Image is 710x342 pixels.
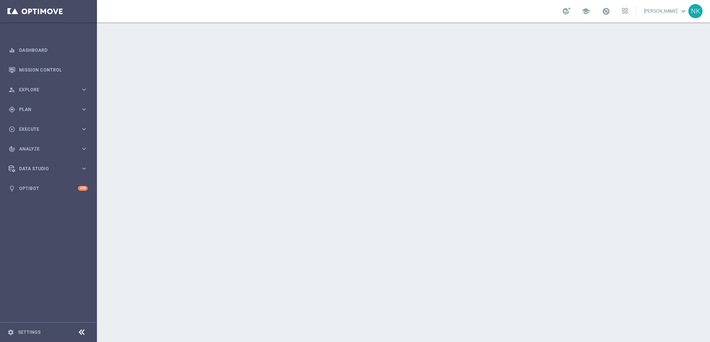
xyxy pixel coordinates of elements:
[19,167,81,171] span: Data Studio
[81,126,88,133] i: keyboard_arrow_right
[81,165,88,172] i: keyboard_arrow_right
[8,87,88,93] button: person_search Explore keyboard_arrow_right
[9,146,15,152] i: track_changes
[19,60,88,80] a: Mission Control
[81,106,88,113] i: keyboard_arrow_right
[8,126,88,132] button: play_circle_outline Execute keyboard_arrow_right
[8,186,88,191] button: lightbulb Optibot +10
[19,147,81,151] span: Analyze
[19,127,81,132] span: Execute
[8,47,88,53] button: equalizer Dashboard
[9,106,15,113] i: gps_fixed
[9,185,15,192] i: lightbulb
[679,7,688,15] span: keyboard_arrow_down
[19,107,81,112] span: Plan
[9,60,88,80] div: Mission Control
[9,86,81,93] div: Explore
[643,6,688,17] a: [PERSON_NAME]keyboard_arrow_down
[9,47,15,54] i: equalizer
[9,86,15,93] i: person_search
[8,146,88,152] button: track_changes Analyze keyboard_arrow_right
[19,178,78,198] a: Optibot
[9,178,88,198] div: Optibot
[7,329,14,336] i: settings
[9,165,81,172] div: Data Studio
[8,67,88,73] button: Mission Control
[8,107,88,113] button: gps_fixed Plan keyboard_arrow_right
[19,40,88,60] a: Dashboard
[81,86,88,93] i: keyboard_arrow_right
[9,40,88,60] div: Dashboard
[9,126,81,133] div: Execute
[9,106,81,113] div: Plan
[9,126,15,133] i: play_circle_outline
[18,330,41,335] a: Settings
[19,88,81,92] span: Explore
[582,7,590,15] span: school
[688,4,703,18] div: NK
[8,166,88,172] button: Data Studio keyboard_arrow_right
[81,145,88,152] i: keyboard_arrow_right
[78,186,88,191] div: +10
[9,146,81,152] div: Analyze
